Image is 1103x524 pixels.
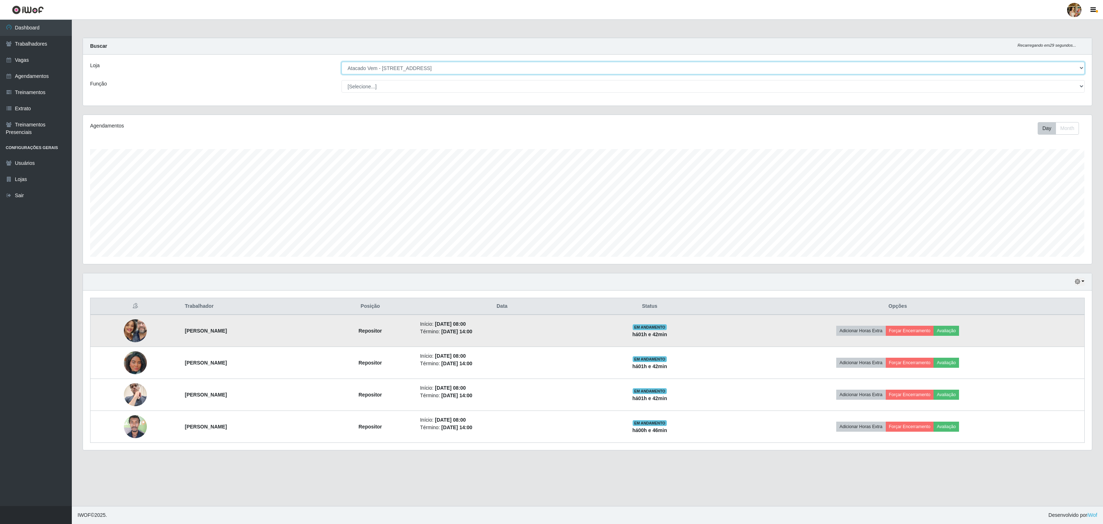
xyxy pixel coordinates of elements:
time: [DATE] 14:00 [441,329,472,334]
button: Month [1056,122,1079,135]
span: EM ANDAMENTO [633,324,667,330]
time: [DATE] 14:00 [441,361,472,366]
div: Toolbar with button groups [1038,122,1085,135]
strong: [PERSON_NAME] [185,392,227,398]
li: Início: [420,416,584,424]
strong: [PERSON_NAME] [185,360,227,366]
button: Day [1038,122,1056,135]
div: First group [1038,122,1079,135]
strong: há 01 h e 42 min [632,363,667,369]
span: EM ANDAMENTO [633,388,667,394]
button: Avaliação [934,390,959,400]
time: [DATE] 08:00 [435,321,466,327]
button: Forçar Encerramento [886,422,934,432]
time: [DATE] 14:00 [441,425,472,430]
button: Avaliação [934,326,959,336]
strong: há 01 h e 42 min [632,395,667,401]
strong: [PERSON_NAME] [185,328,227,334]
button: Adicionar Horas Extra [836,358,885,368]
strong: Repositor [358,392,382,398]
li: Início: [420,384,584,392]
th: Trabalhador [181,298,325,315]
time: [DATE] 08:00 [435,417,466,423]
th: Status [588,298,711,315]
img: 1753971325777.jpeg [124,411,147,442]
button: Adicionar Horas Extra [836,422,885,432]
time: [DATE] 08:00 [435,353,466,359]
th: Posição [325,298,416,315]
button: Forçar Encerramento [886,326,934,336]
time: [DATE] 14:00 [441,393,472,398]
button: Forçar Encerramento [886,390,934,400]
div: Agendamentos [90,122,498,130]
strong: Buscar [90,43,107,49]
strong: há 00 h e 46 min [632,427,667,433]
i: Recarregando em 29 segundos... [1018,43,1076,47]
th: Data [416,298,588,315]
button: Forçar Encerramento [886,358,934,368]
button: Avaliação [934,422,959,432]
strong: [PERSON_NAME] [185,424,227,430]
li: Término: [420,392,584,399]
li: Término: [420,328,584,335]
img: CoreUI Logo [12,5,44,14]
span: Desenvolvido por [1048,511,1097,519]
span: EM ANDAMENTO [633,356,667,362]
strong: Repositor [358,360,382,366]
strong: Repositor [358,328,382,334]
a: iWof [1087,512,1097,518]
span: © 2025 . [78,511,107,519]
span: EM ANDAMENTO [633,420,667,426]
button: Avaliação [934,358,959,368]
time: [DATE] 08:00 [435,385,466,391]
img: 1748716470953.jpeg [124,305,147,356]
strong: Repositor [358,424,382,430]
img: 1753206575991.jpeg [124,379,147,410]
li: Início: [420,352,584,360]
strong: há 01 h e 42 min [632,331,667,337]
label: Loja [90,62,99,69]
li: Início: [420,320,584,328]
img: 1752871343659.jpeg [124,342,147,383]
button: Adicionar Horas Extra [836,326,885,336]
th: Opções [711,298,1085,315]
button: Adicionar Horas Extra [836,390,885,400]
span: IWOF [78,512,91,518]
label: Função [90,80,107,88]
li: Término: [420,424,584,431]
li: Término: [420,360,584,367]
